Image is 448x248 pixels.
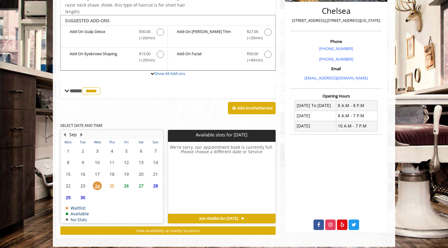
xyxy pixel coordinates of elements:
td: Select day25 [104,180,119,192]
span: Join Waitlist for [DATE] [199,216,238,221]
a: [PHONE_NUMBER] [319,56,353,62]
label: Add-On Facial [171,51,272,65]
td: Select day24 [90,180,104,192]
button: Next Month [79,131,84,138]
td: Select day30 [75,192,90,203]
button: View availability at nearby locations [60,226,276,235]
b: Add-On [PERSON_NAME] Trim [177,28,241,41]
th: Wed [90,139,104,145]
a: Show All Add-ons [154,71,185,76]
span: $27.00 [247,28,258,35]
p: [STREET_ADDRESS],[STREET_ADDRESS][US_STATE] [292,17,381,24]
td: [DATE] [295,111,336,121]
b: Add-On Scalp Detox [70,28,133,41]
h6: We're sorry, our appointment book is currently full. Please choose a different date or Service [168,145,275,211]
span: 24 [93,181,102,190]
div: The Made Man Haircut Add-onS [60,15,276,71]
a: [PHONE_NUMBER] [319,46,353,51]
th: Tue [75,139,90,145]
span: 28 [151,181,160,190]
label: Add-On Scalp Detox [64,28,165,43]
button: Sep [69,131,77,138]
span: View availability at nearby locations [136,228,200,233]
b: Add-On Facial [177,51,241,63]
td: 10 A.M - 7 P.M [336,121,377,131]
span: $15.00 [139,51,150,57]
span: 30 [78,193,87,202]
span: 27 [137,181,146,190]
th: Sat [134,139,148,145]
td: Select day28 [148,180,163,192]
td: Select day26 [119,180,134,192]
td: No Slots [66,217,89,222]
span: (+40min ) [244,57,261,63]
span: $50.00 [247,51,258,57]
a: [EMAIL_ADDRESS][DOMAIN_NAME] [304,75,368,81]
span: (+20min ) [136,57,154,63]
td: Select day29 [61,192,75,203]
td: [DATE] [295,121,336,131]
span: 25 [107,181,117,190]
b: Add-On Eyebrows Shaping [70,51,133,63]
h2: Chelsea [292,7,381,15]
button: Previous Month [62,131,67,138]
td: [DATE] To [DATE] [295,100,336,111]
span: 29 [64,193,73,202]
td: Available [66,211,89,216]
b: SELECT DATE AND TIME [60,123,102,128]
h3: Email [292,67,381,71]
td: Waitlist [66,206,89,210]
label: Add-On Beard Trim [171,28,272,43]
h3: Phone [292,39,381,43]
span: (+20min ) [136,35,154,41]
span: $50.00 [139,28,150,35]
b: Add Another Service [237,105,273,111]
th: Thu [104,139,119,145]
td: 8 A.M - 7 P.M [336,111,377,121]
th: Sun [148,139,163,145]
label: Add-On Eyebrows Shaping [64,51,165,65]
h3: Opening Hours [290,94,382,98]
th: Fri [119,139,134,145]
button: Add AnotherService [228,102,276,115]
td: Select day27 [134,180,148,192]
td: 8 A.M - 8 P.M [336,100,377,111]
b: SUGGESTED ADD-ONS [65,18,110,23]
th: Mon [61,139,75,145]
span: (+20min ) [244,35,261,41]
span: 26 [122,181,131,190]
p: Available slots for [DATE] [170,132,273,137]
